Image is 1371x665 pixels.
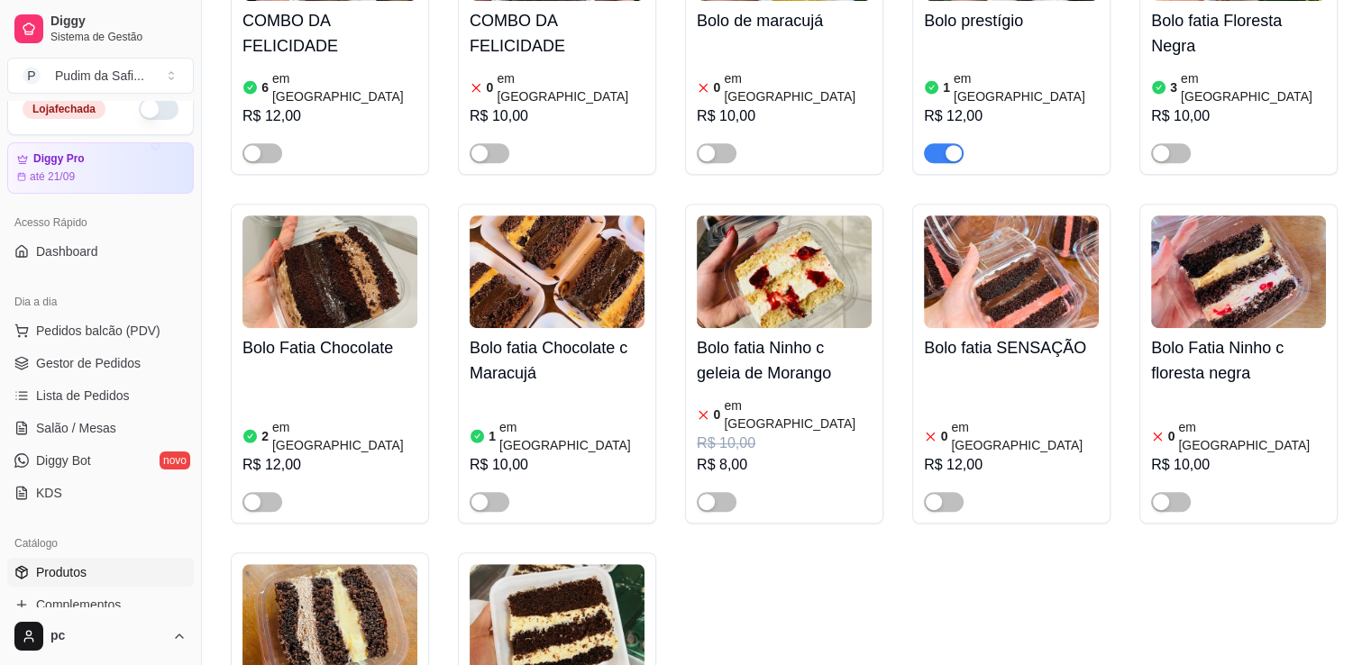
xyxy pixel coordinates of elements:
[1151,454,1326,476] div: R$ 10,00
[7,558,194,587] a: Produtos
[7,590,194,619] a: Complementos
[714,78,721,96] article: 0
[242,8,417,59] h4: COMBO DA FELICIDADE
[697,335,872,386] h4: Bolo fatia Ninho c geleia de Morango
[470,8,644,59] h4: COMBO DA FELICIDADE
[487,78,494,96] article: 0
[924,105,1099,127] div: R$ 12,00
[1178,418,1326,454] article: em [GEOGRAPHIC_DATA]
[7,414,194,442] a: Salão / Mesas
[272,418,417,454] article: em [GEOGRAPHIC_DATA]
[23,99,105,119] div: Loja fechada
[724,69,872,105] article: em [GEOGRAPHIC_DATA]
[242,105,417,127] div: R$ 12,00
[7,446,194,475] a: Diggy Botnovo
[954,69,1099,105] article: em [GEOGRAPHIC_DATA]
[1151,105,1326,127] div: R$ 10,00
[697,433,872,454] div: R$ 10,00
[139,98,178,120] button: Alterar Status
[50,14,187,30] span: Diggy
[489,427,496,445] article: 1
[242,335,417,360] h4: Bolo Fatia Chocolate
[33,152,85,166] article: Diggy Pro
[36,354,141,372] span: Gestor de Pedidos
[7,478,194,507] a: KDS
[55,67,144,85] div: Pudim da Safi ...
[36,242,98,260] span: Dashboard
[23,67,41,85] span: P
[242,454,417,476] div: R$ 12,00
[697,215,872,328] img: product-image
[36,387,130,405] span: Lista de Pedidos
[697,8,872,33] h4: Bolo de maracujá
[470,454,644,476] div: R$ 10,00
[943,78,950,96] article: 1
[1181,69,1326,105] article: em [GEOGRAPHIC_DATA]
[1168,427,1175,445] article: 0
[7,349,194,378] a: Gestor de Pedidos
[7,7,194,50] a: DiggySistema de Gestão
[941,427,948,445] article: 0
[714,405,721,424] article: 0
[924,454,1099,476] div: R$ 12,00
[7,287,194,316] div: Dia a dia
[36,484,62,502] span: KDS
[7,237,194,266] a: Dashboard
[1151,335,1326,386] h4: Bolo Fatia Ninho c floresta negra
[951,418,1099,454] article: em [GEOGRAPHIC_DATA]
[697,454,872,476] div: R$ 8,00
[697,105,872,127] div: R$ 10,00
[261,78,269,96] article: 6
[36,451,91,469] span: Diggy Bot
[7,142,194,194] a: Diggy Proaté 21/09
[924,335,1099,360] h4: Bolo fatia SENSAÇÃO
[470,335,644,386] h4: Bolo fatia Chocolate c Maracujá
[924,215,1099,328] img: product-image
[50,628,165,644] span: pc
[924,8,1099,33] h4: Bolo prestígio
[470,105,644,127] div: R$ 10,00
[1151,215,1326,328] img: product-image
[7,208,194,237] div: Acesso Rápido
[7,529,194,558] div: Catálogo
[7,316,194,345] button: Pedidos balcão (PDV)
[7,615,194,658] button: pc
[36,596,121,614] span: Complementos
[30,169,75,184] article: até 21/09
[470,215,644,328] img: product-image
[7,381,194,410] a: Lista de Pedidos
[7,58,194,94] button: Select a team
[261,427,269,445] article: 2
[36,563,87,581] span: Produtos
[272,69,417,105] article: em [GEOGRAPHIC_DATA]
[50,30,187,44] span: Sistema de Gestão
[242,215,417,328] img: product-image
[497,69,644,105] article: em [GEOGRAPHIC_DATA]
[1151,8,1326,59] h4: Bolo fatia Floresta Negra
[36,322,160,340] span: Pedidos balcão (PDV)
[36,419,116,437] span: Salão / Mesas
[1170,78,1177,96] article: 3
[724,396,872,433] article: em [GEOGRAPHIC_DATA]
[499,418,644,454] article: em [GEOGRAPHIC_DATA]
